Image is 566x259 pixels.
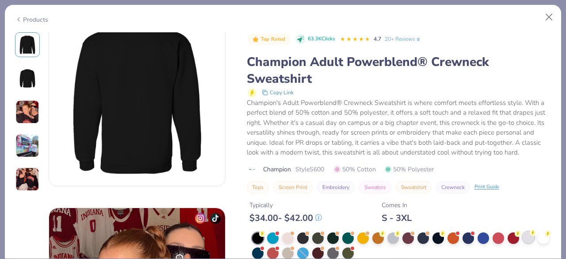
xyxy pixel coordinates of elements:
[247,98,551,158] div: Champion's Adult Powerblend® Crewneck Sweatshirt is where comfort meets effortless style. With a ...
[436,181,470,193] button: Crewneck
[317,181,355,193] button: Embroidery
[541,9,558,26] button: Close
[248,34,290,45] button: Badge Button
[474,183,499,191] div: Print Guide
[49,10,225,186] img: Back
[195,213,206,224] img: insta-icon.png
[382,201,412,210] div: Comes In
[374,35,381,43] span: 4.7
[295,165,324,174] span: Style S600
[273,181,313,193] button: Screen Print
[17,68,38,89] img: Back
[263,165,291,174] span: Champion
[385,165,434,174] span: 50% Polyester
[259,87,296,98] button: copy to clipboard
[17,34,38,55] img: Front
[340,32,370,46] div: 4.7 Stars
[308,35,335,43] span: 63.3K Clicks
[359,181,391,193] button: Sweaters
[247,181,269,193] button: Tops
[261,37,286,42] span: Top Rated
[247,166,259,173] img: brand logo
[382,213,412,224] div: S - 3XL
[249,213,322,224] div: $ 34.00 - $ 42.00
[15,100,39,124] img: User generated content
[396,181,432,193] button: Sweatshirt
[247,54,551,87] div: Champion Adult Powerblend® Crewneck Sweatshirt
[15,167,39,191] img: User generated content
[385,35,421,43] a: 20+ Reviews
[15,15,48,24] div: Products
[15,134,39,158] img: User generated content
[210,213,221,224] img: tiktok-icon.png
[252,36,259,43] img: Top Rated sort
[249,201,322,210] div: Typically
[334,165,376,174] span: 50% Cotton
